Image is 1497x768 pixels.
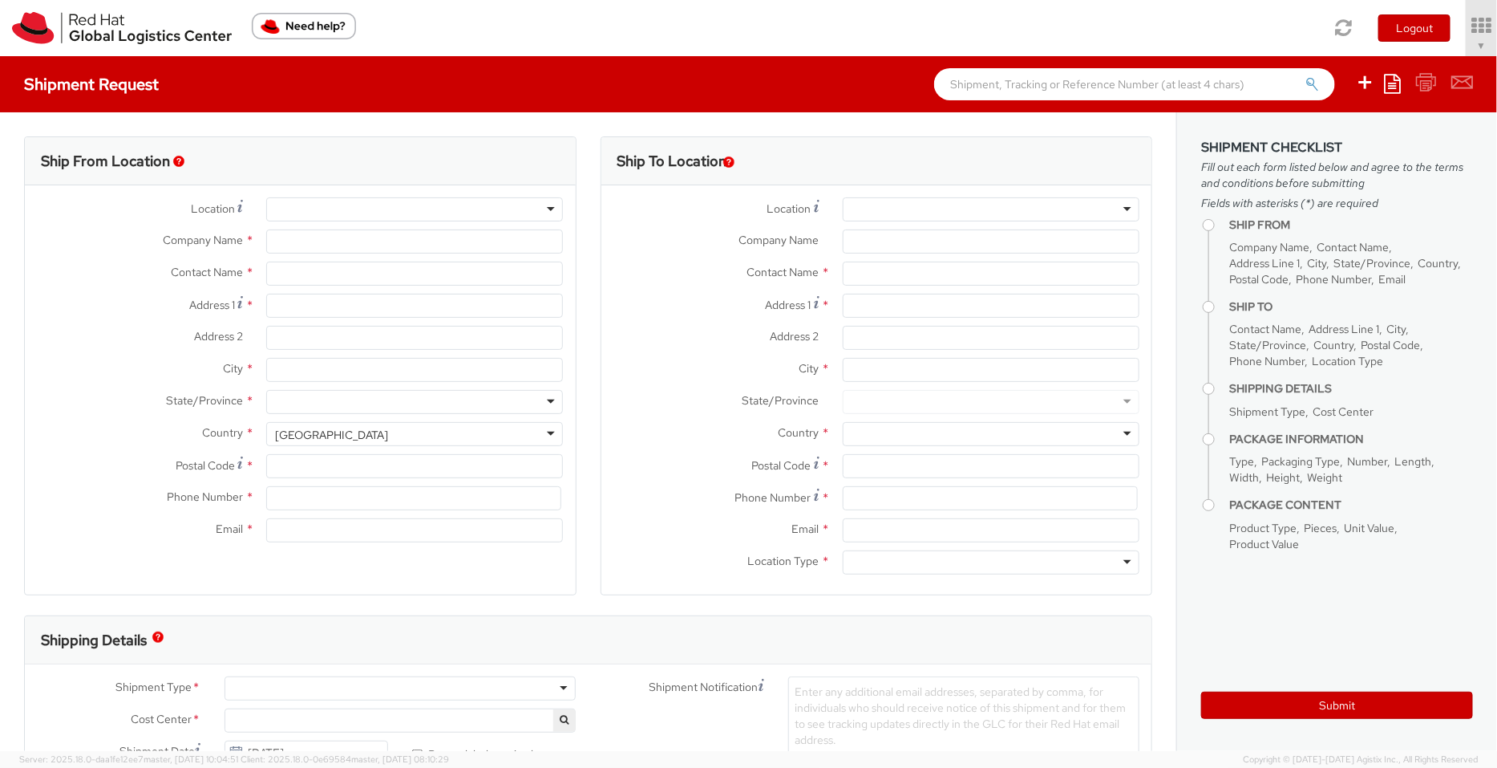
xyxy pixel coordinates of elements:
span: Country [1418,256,1458,270]
span: Product Value [1229,537,1299,551]
span: Contact Name [747,265,819,279]
span: Location [767,201,811,216]
span: Length [1394,454,1431,469]
h3: Ship From Location [41,153,170,169]
span: Location [191,201,235,216]
span: Fields with asterisks (*) are required [1201,195,1473,211]
span: Cost Center [131,711,192,729]
span: ▼ [1477,39,1487,52]
span: Phone Number [1296,272,1371,286]
span: Fill out each form listed below and agree to the terms and conditions before submitting [1201,159,1473,191]
span: Location Type [748,554,819,568]
span: Postal Code [1361,338,1420,352]
span: Postal Code [176,458,235,473]
span: Phone Number [167,490,243,504]
span: Unit Value [1344,521,1394,535]
div: [GEOGRAPHIC_DATA] [275,427,388,443]
span: Server: 2025.18.0-daa1fe12ee7 [19,754,238,765]
span: Client: 2025.18.0-0e69584 [241,754,449,765]
span: Postal Code [1229,272,1289,286]
span: Address Line 1 [1229,256,1300,270]
span: Phone Number [1229,354,1305,368]
h4: Package Information [1229,433,1473,445]
span: Height [1266,470,1300,485]
span: City [223,361,243,376]
span: Address Line 1 [1309,322,1379,336]
span: Address 1 [189,298,235,312]
button: Submit [1201,692,1473,719]
span: Email [1378,272,1406,286]
span: State/Province [742,393,819,408]
span: Width [1229,470,1259,485]
span: Email [216,522,243,536]
span: City [1386,322,1406,336]
h3: Ship To Location [617,153,727,169]
span: Shipment Notification [649,679,759,696]
span: Address 1 [766,298,811,312]
span: City [799,361,819,376]
span: Type [1229,454,1254,469]
span: Pieces [1304,521,1337,535]
span: Contact Name [1317,240,1389,254]
span: Copyright © [DATE]-[DATE] Agistix Inc., All Rights Reserved [1243,754,1478,766]
span: State/Province [166,393,243,408]
img: rh-logistics-00dfa346123c4ec078e1.svg [12,12,232,44]
span: Phone Number [735,490,811,505]
span: master, [DATE] 08:10:29 [351,754,449,765]
span: State/Province [1333,256,1410,270]
h3: Shipment Checklist [1201,140,1473,155]
span: City [1307,256,1326,270]
button: Logout [1378,14,1450,42]
span: Packaging Type [1261,454,1340,469]
span: State/Province [1229,338,1306,352]
span: Location Type [1312,354,1383,368]
span: Postal Code [752,458,811,473]
h4: Shipping Details [1229,383,1473,395]
h4: Ship From [1229,219,1473,231]
span: Company Name [739,233,819,247]
span: Address 2 [771,329,819,343]
h4: Package Content [1229,499,1473,511]
span: Country [1313,338,1353,352]
span: Shipment Type [115,679,192,697]
span: Company Name [1229,240,1309,254]
span: Contact Name [171,265,243,279]
span: Number [1347,454,1387,469]
span: Contact Name [1229,322,1301,336]
input: Return label required [412,750,423,760]
span: master, [DATE] 10:04:51 [144,754,238,765]
h4: Ship To [1229,301,1473,313]
label: Return label required [412,744,536,762]
span: Country [202,425,243,440]
span: Email [792,522,819,536]
span: Cost Center [1313,404,1374,419]
span: Weight [1307,470,1342,485]
input: Shipment, Tracking or Reference Number (at least 4 chars) [934,68,1335,100]
span: Company Name [163,233,243,247]
span: Address 2 [194,329,243,343]
span: Enter any additional email addresses, separated by comma, for individuals who should receive noti... [795,685,1127,747]
button: Need help? [252,13,356,39]
span: Country [779,425,819,440]
h4: Shipment Request [24,75,159,93]
span: Shipment Type [1229,404,1305,419]
span: Product Type [1229,521,1297,535]
h3: Shipping Details [41,632,147,648]
span: Shipment Date [119,743,195,760]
